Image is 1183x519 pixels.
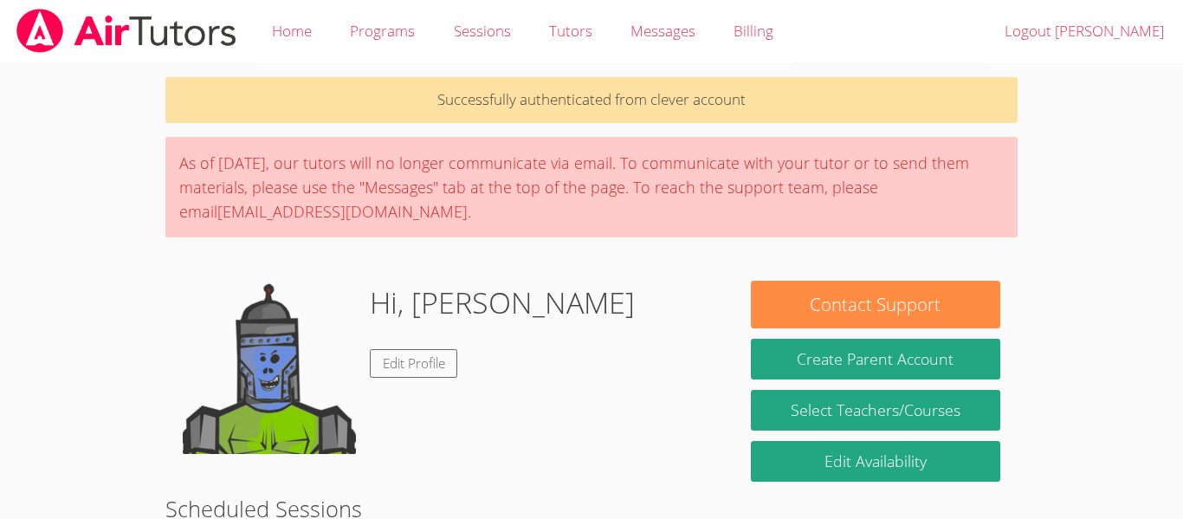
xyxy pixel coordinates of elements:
[15,9,238,53] img: airtutors_banner-c4298cdbf04f3fff15de1276eac7730deb9818008684d7c2e4769d2f7ddbe033.png
[630,21,695,41] span: Messages
[751,390,1000,431] a: Select Teachers/Courses
[165,137,1018,237] div: As of [DATE], our tutors will no longer communicate via email. To communicate with your tutor or ...
[183,281,356,454] img: default.png
[751,281,1000,328] button: Contact Support
[370,281,635,325] h1: Hi, [PERSON_NAME]
[751,339,1000,380] button: Create Parent Account
[165,77,1018,123] p: Successfully authenticated from clever account
[370,349,458,378] a: Edit Profile
[751,441,1000,482] a: Edit Availability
